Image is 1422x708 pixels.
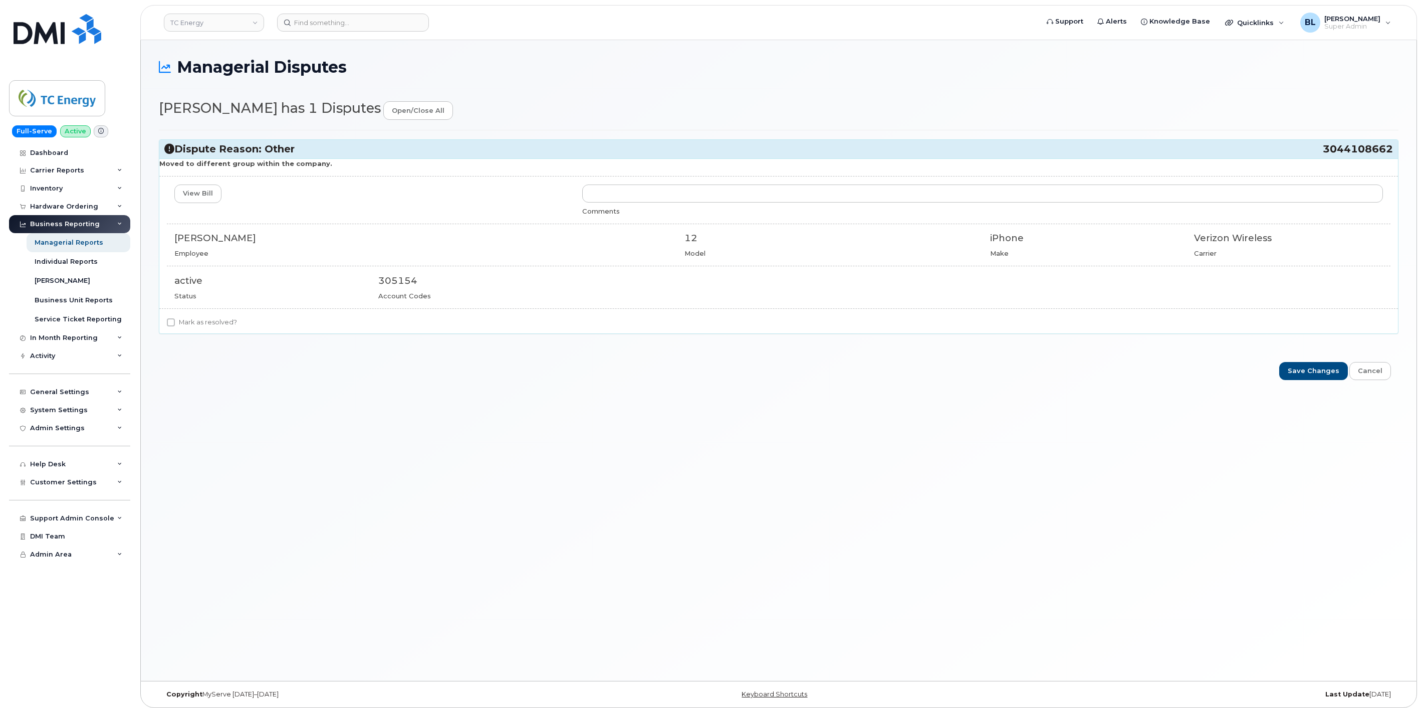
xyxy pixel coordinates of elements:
div: Status [174,291,363,301]
h1: Managerial Disputes [159,58,1398,76]
div: [PERSON_NAME] [174,232,669,245]
a: Cancel [1349,362,1391,381]
a: View Bill [174,185,221,203]
div: [DATE] [985,690,1398,698]
strong: Moved to different group within the company. [159,159,332,167]
div: Verizon Wireless [1194,232,1383,245]
div: Make [990,249,1179,258]
h3: Dispute Reason: Other [164,142,1393,156]
strong: Copyright [166,690,202,698]
div: 12 [684,232,976,245]
label: Mark as resolved? [167,316,237,328]
a: open/close all [383,101,453,120]
div: active [174,274,363,287]
input: Mark as resolved? [167,318,175,326]
div: Account Codes [378,291,1383,301]
a: Keyboard Shortcuts [742,690,807,698]
strong: Last Update [1325,690,1369,698]
div: iPhone [990,232,1179,245]
div: Comments [582,207,1383,216]
div: Model [684,249,976,258]
div: MyServe [DATE]–[DATE] [159,690,572,698]
div: Employee [174,249,669,258]
div: Carrier [1194,249,1383,258]
h2: [PERSON_NAME] has 1 Disputes [159,101,1398,120]
input: Save Changes [1279,362,1348,381]
div: 305154 [378,274,1383,287]
span: 3044108662 [1323,142,1393,156]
